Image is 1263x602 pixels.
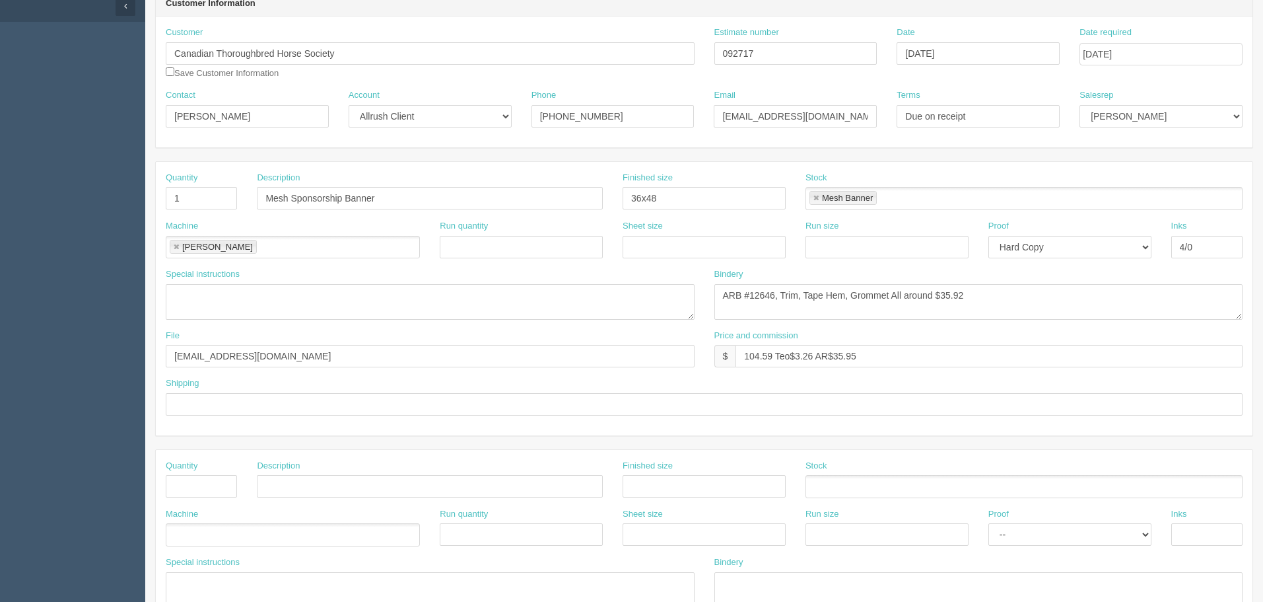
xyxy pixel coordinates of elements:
[623,460,673,472] label: Finished size
[440,508,488,521] label: Run quantity
[714,26,779,39] label: Estimate number
[623,508,663,521] label: Sheet size
[714,268,743,281] label: Bindery
[805,220,839,233] label: Run size
[349,89,380,102] label: Account
[897,89,920,102] label: Terms
[440,220,488,233] label: Run quantity
[714,330,798,342] label: Price and commission
[166,556,240,569] label: Special instructions
[257,172,300,184] label: Description
[988,220,1009,233] label: Proof
[805,172,827,184] label: Stock
[805,508,839,521] label: Run size
[1171,220,1187,233] label: Inks
[166,26,203,39] label: Customer
[531,89,557,102] label: Phone
[182,243,253,251] div: [PERSON_NAME]
[166,508,198,521] label: Machine
[623,172,673,184] label: Finished size
[1079,89,1113,102] label: Salesrep
[897,26,914,39] label: Date
[714,89,735,102] label: Email
[166,89,195,102] label: Contact
[257,460,300,472] label: Description
[166,172,197,184] label: Quantity
[166,26,695,79] div: Save Customer Information
[166,268,240,281] label: Special instructions
[988,508,1009,521] label: Proof
[166,377,199,390] label: Shipping
[166,460,197,472] label: Quantity
[714,345,736,367] div: $
[714,556,743,569] label: Bindery
[1079,26,1132,39] label: Date required
[1171,508,1187,521] label: Inks
[166,220,198,233] label: Machine
[166,42,695,65] input: Enter customer name
[166,330,180,342] label: File
[822,194,873,202] div: Mesh Banner
[805,460,827,472] label: Stock
[623,220,663,233] label: Sheet size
